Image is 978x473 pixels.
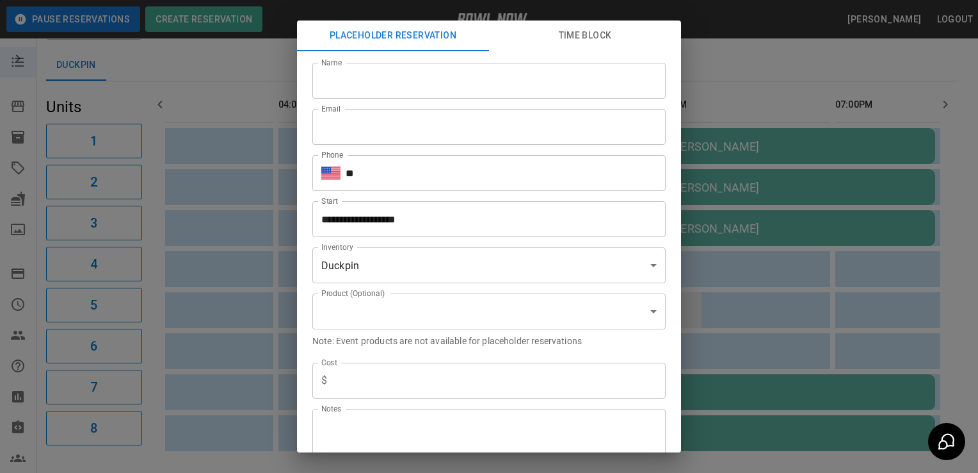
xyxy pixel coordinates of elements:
[312,201,657,237] input: Choose date, selected date is Oct 4, 2025
[321,195,338,206] label: Start
[312,294,666,329] div: ​
[321,163,341,183] button: Select country
[312,247,666,283] div: Duckpin
[312,335,666,347] p: Note: Event products are not available for placeholder reservations
[321,373,327,388] p: $
[297,21,489,51] button: Placeholder Reservation
[321,149,343,160] label: Phone
[489,21,681,51] button: Time Block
